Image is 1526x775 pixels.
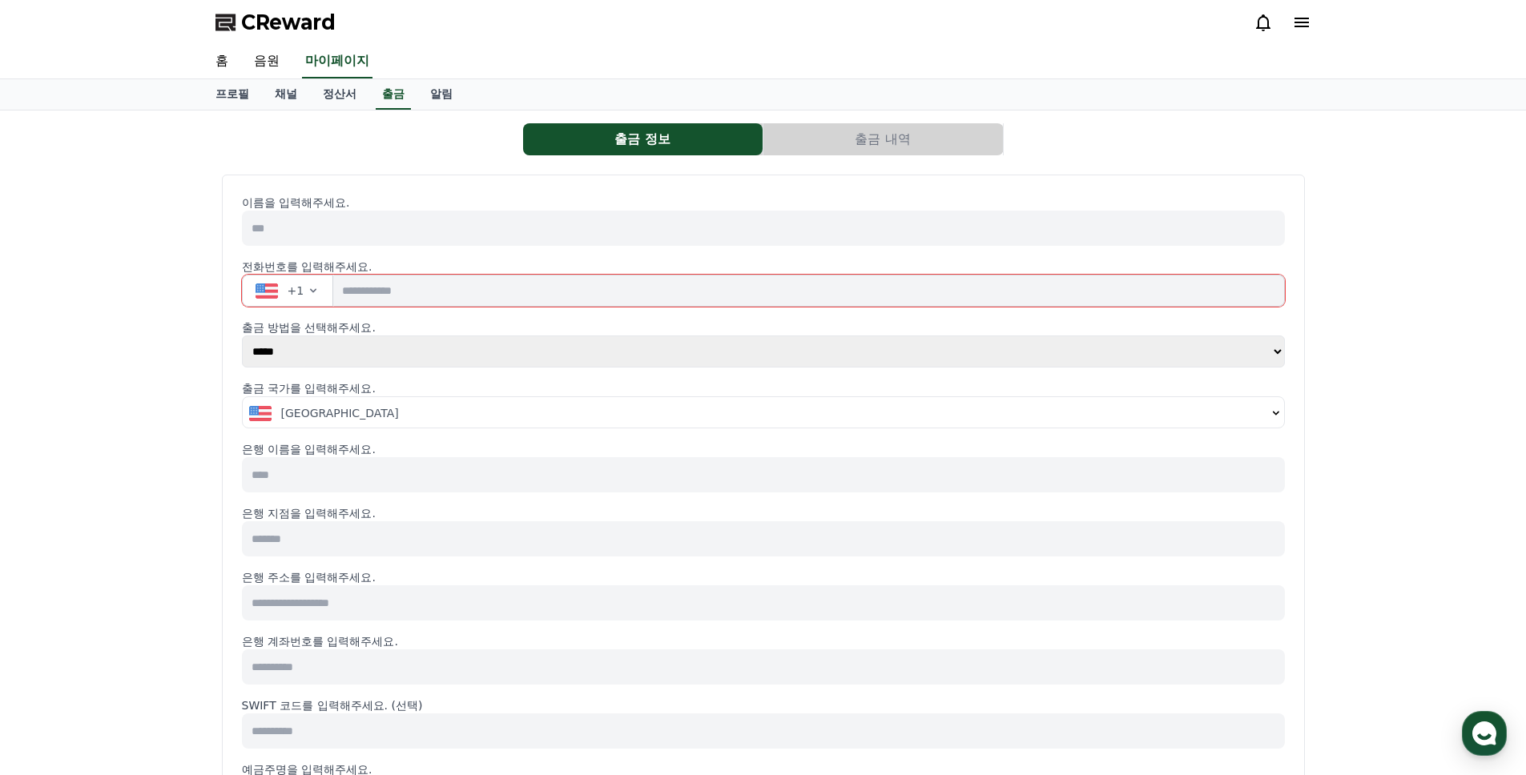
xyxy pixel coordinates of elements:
[203,79,262,110] a: 프로필
[242,319,1285,335] p: 출금 방법을 선택해주세요.
[242,633,1285,649] p: 은행 계좌번호를 입력해주세요.
[241,45,292,78] a: 음원
[242,259,1285,275] p: 전화번호를 입력해주세요.
[147,532,166,545] span: 대화
[242,697,1285,713] p: SWIFT 코드를 입력해주세요. (선택)
[763,123,1003,155] button: 출금 내역
[50,532,60,544] span: 홈
[281,405,399,421] span: [GEOGRAPHIC_DATA]
[288,283,304,299] span: +1
[763,123,1004,155] a: 출금 내역
[376,79,411,110] a: 출금
[242,505,1285,521] p: 은행 지점을 입력해주세요.
[241,10,336,35] span: CReward
[523,123,763,155] button: 출금 정보
[5,508,106,548] a: 홈
[242,195,1285,211] p: 이름을 입력해주세요.
[106,508,207,548] a: 대화
[310,79,369,110] a: 정산서
[242,441,1285,457] p: 은행 이름을 입력해주세요.
[242,569,1285,585] p: 은행 주소를 입력해주세요.
[207,508,308,548] a: 설정
[262,79,310,110] a: 채널
[302,45,372,78] a: 마이페이지
[242,380,1285,396] p: 출금 국가를 입력해주세요.
[215,10,336,35] a: CReward
[417,79,465,110] a: 알림
[203,45,241,78] a: 홈
[248,532,267,544] span: 설정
